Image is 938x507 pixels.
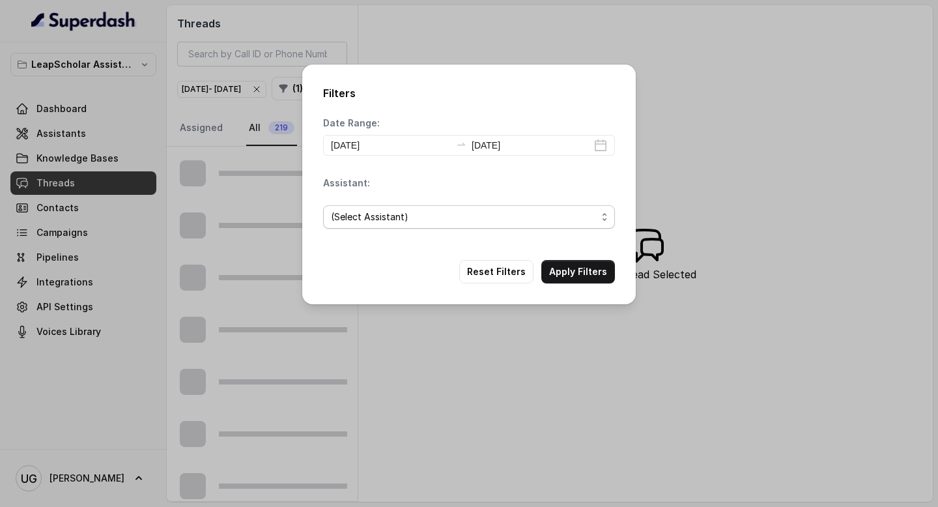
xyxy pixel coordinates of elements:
[456,139,466,149] span: to
[323,117,380,130] p: Date Range:
[331,138,451,152] input: Start date
[323,205,615,229] button: (Select Assistant)
[472,138,591,152] input: End date
[456,139,466,149] span: swap-right
[331,209,597,225] span: (Select Assistant)
[323,85,615,101] h2: Filters
[459,260,533,283] button: Reset Filters
[541,260,615,283] button: Apply Filters
[323,177,370,190] p: Assistant:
